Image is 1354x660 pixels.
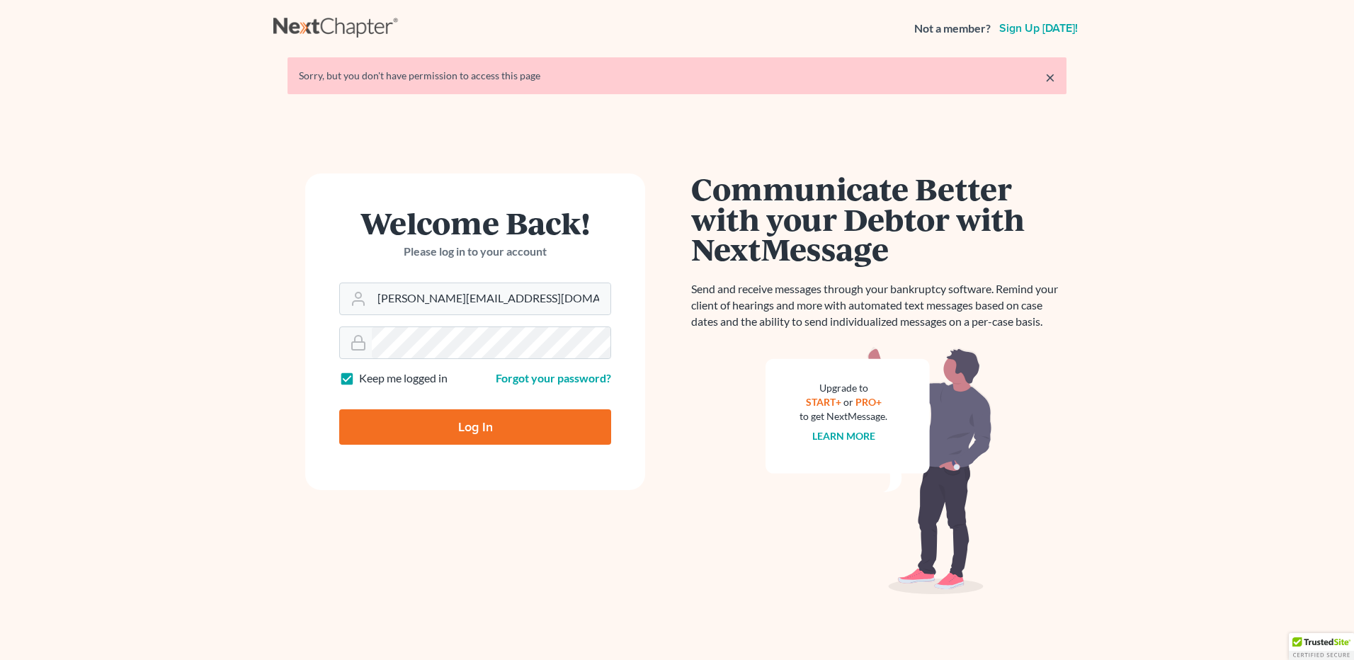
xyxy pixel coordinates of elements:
[1045,69,1055,86] a: ×
[843,396,853,408] span: or
[812,430,875,442] a: Learn more
[855,396,882,408] a: PRO+
[914,21,991,37] strong: Not a member?
[372,283,610,314] input: Email Address
[800,409,887,423] div: to get NextMessage.
[339,244,611,260] p: Please log in to your account
[800,381,887,395] div: Upgrade to
[496,371,611,385] a: Forgot your password?
[359,370,448,387] label: Keep me logged in
[691,173,1066,264] h1: Communicate Better with your Debtor with NextMessage
[339,409,611,445] input: Log In
[766,347,992,595] img: nextmessage_bg-59042aed3d76b12b5cd301f8e5b87938c9018125f34e5fa2b7a6b67550977c72.svg
[339,207,611,238] h1: Welcome Back!
[299,69,1055,83] div: Sorry, but you don't have permission to access this page
[996,23,1081,34] a: Sign up [DATE]!
[1289,633,1354,660] div: TrustedSite Certified
[691,281,1066,330] p: Send and receive messages through your bankruptcy software. Remind your client of hearings and mo...
[806,396,841,408] a: START+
